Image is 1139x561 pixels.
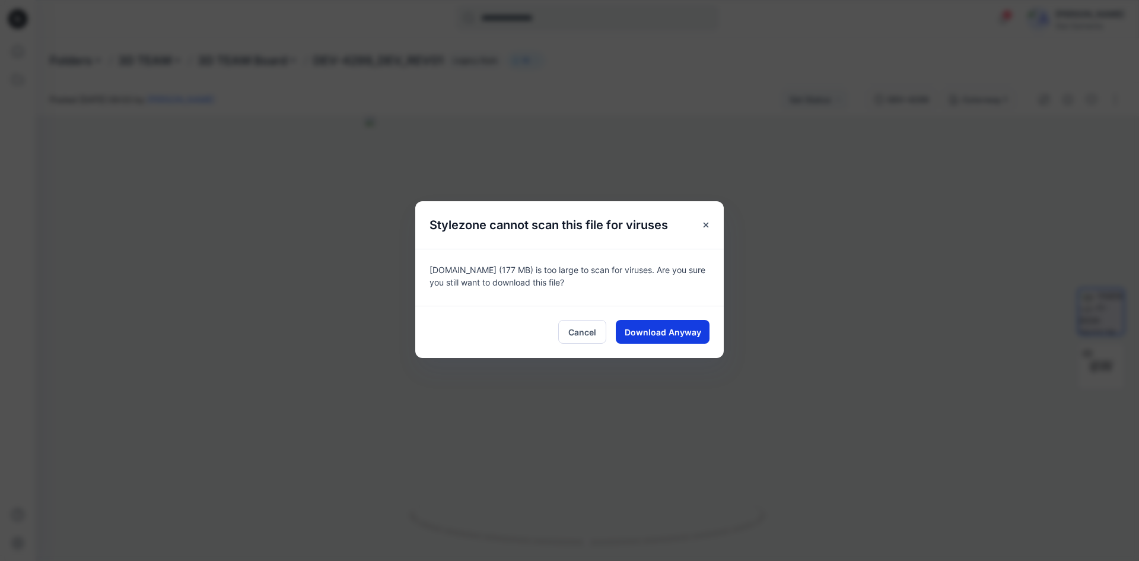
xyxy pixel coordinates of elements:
span: Cancel [568,326,596,338]
h5: Stylezone cannot scan this file for viruses [415,201,682,249]
button: Download Anyway [616,320,710,344]
div: [DOMAIN_NAME] (177 MB) is too large to scan for viruses. Are you sure you still want to download ... [415,249,724,306]
button: Cancel [558,320,606,344]
button: Close [695,214,717,236]
span: Download Anyway [625,326,701,338]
